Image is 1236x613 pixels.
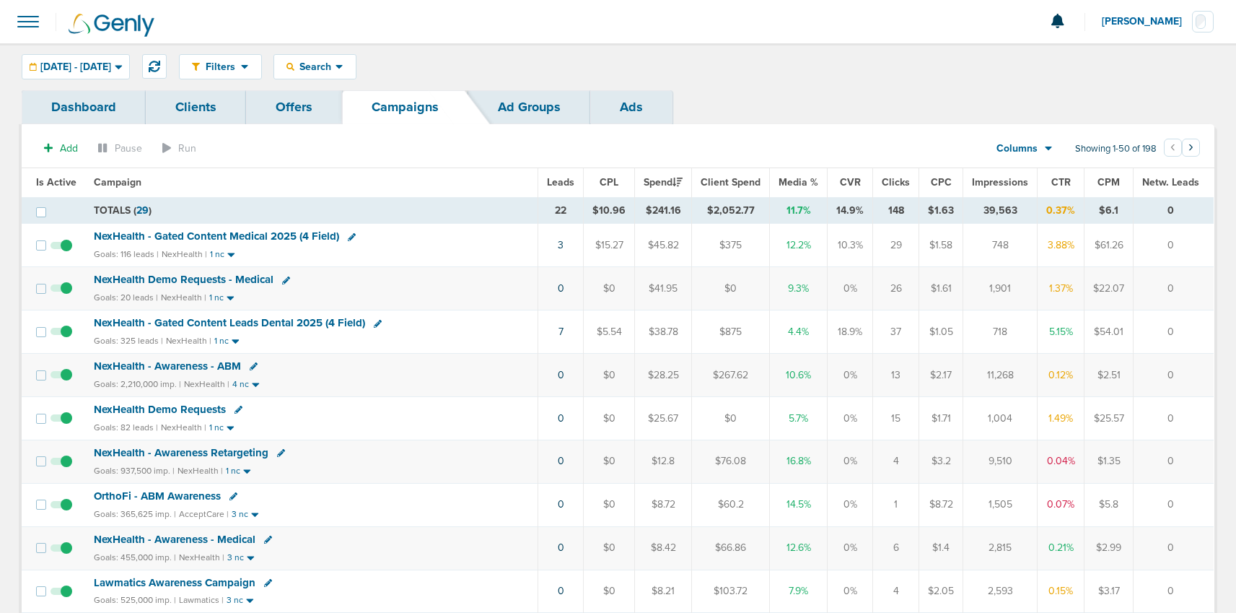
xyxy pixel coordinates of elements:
td: $5.8 [1084,483,1134,526]
td: $1.58 [919,224,963,267]
td: $1.35 [1084,440,1134,483]
td: 18.9% [828,310,873,354]
td: $3.2 [919,440,963,483]
a: 0 [558,455,564,467]
td: $875 [692,310,770,354]
small: NexHealth | [166,336,211,346]
a: Campaigns [342,90,468,124]
td: 0 [1134,440,1214,483]
td: 1,901 [963,267,1038,310]
small: AcceptCare | [179,509,229,519]
a: 0 [558,498,564,510]
span: CTR [1051,176,1071,188]
a: 7 [558,326,564,338]
td: $25.67 [635,396,692,440]
a: Clients [146,90,246,124]
td: $22.07 [1084,267,1134,310]
td: $25.57 [1084,396,1134,440]
small: Goals: 937,500 imp. | [94,466,175,477]
span: Campaign [94,176,141,188]
td: $54.01 [1084,310,1134,354]
small: Goals: 365,625 imp. | [94,509,176,520]
td: $76.08 [692,440,770,483]
td: 9.3% [770,267,828,310]
span: NexHealth - Awareness - ABM [94,360,241,373]
td: $6.1 [1084,197,1134,224]
td: 2,815 [963,526,1038,570]
small: NexHealth | [162,249,207,259]
td: 14.9% [828,197,873,224]
a: 0 [558,282,564,295]
span: Spend [644,176,683,188]
span: Search [294,61,336,73]
td: $45.82 [635,224,692,267]
td: 10.6% [770,354,828,397]
td: 0 [1134,483,1214,526]
small: 1 nc [209,422,224,433]
td: 4.4% [770,310,828,354]
td: 0 [1134,267,1214,310]
td: 0.37% [1038,197,1084,224]
td: 11.7% [770,197,828,224]
td: $0 [584,570,635,613]
td: $241.16 [635,197,692,224]
span: CPM [1097,176,1120,188]
td: 13 [873,354,919,397]
td: 16.8% [770,440,828,483]
td: 5.15% [1038,310,1084,354]
small: Goals: 20 leads | [94,292,158,303]
span: NexHealth Demo Requests - Medical [94,273,273,286]
small: 1 nc [209,292,224,303]
td: 5.7% [770,396,828,440]
span: Columns [996,142,1038,156]
td: $0 [584,483,635,526]
span: CPL [600,176,618,188]
td: $2,052.77 [692,197,770,224]
span: NexHealth - Gated Content Leads Dental 2025 (4 Field) [94,316,365,329]
td: 0 [1134,526,1214,570]
small: NexHealth | [161,292,206,303]
td: $2.05 [919,570,963,613]
td: 718 [963,310,1038,354]
td: 0.07% [1038,483,1084,526]
small: Goals: 2,210,000 imp. | [94,379,181,390]
span: [PERSON_NAME] [1102,17,1192,27]
button: Go to next page [1182,139,1200,157]
td: $2.99 [1084,526,1134,570]
span: OrthoFi - ABM Awareness [94,490,221,503]
small: 1 nc [210,249,224,260]
span: Showing 1-50 of 198 [1075,143,1157,155]
td: 0.12% [1038,354,1084,397]
a: 3 [558,239,564,251]
td: 2,593 [963,570,1038,613]
td: 0% [828,440,873,483]
small: NexHealth | [184,379,229,389]
small: NexHealth | [161,422,206,432]
td: 0% [828,396,873,440]
a: Offers [246,90,342,124]
td: 1 [873,483,919,526]
td: 0% [828,570,873,613]
td: $38.78 [635,310,692,354]
small: NexHealth | [179,552,224,562]
td: $0 [584,526,635,570]
td: 9,510 [963,440,1038,483]
small: Goals: 116 leads | [94,249,159,260]
td: $0 [584,396,635,440]
td: $0 [692,267,770,310]
td: $1.4 [919,526,963,570]
td: 0.15% [1038,570,1084,613]
td: 26 [873,267,919,310]
span: NexHealth Demo Requests [94,403,226,416]
span: Lawmatics Awareness Campaign [94,576,255,589]
td: TOTALS ( ) [85,197,538,224]
td: $103.72 [692,570,770,613]
td: 0 [1134,396,1214,440]
td: 22 [538,197,584,224]
small: 1 nc [214,336,229,347]
td: $8.42 [635,526,692,570]
td: 39,563 [963,197,1038,224]
td: 748 [963,224,1038,267]
span: Impressions [972,176,1028,188]
button: Add [36,138,86,159]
